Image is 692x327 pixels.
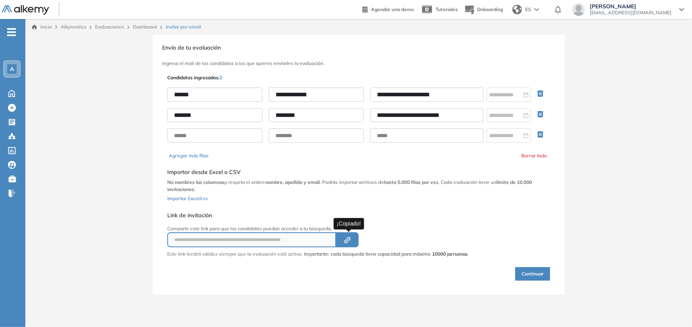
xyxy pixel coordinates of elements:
span: 2 [220,75,222,80]
button: Importar Excel/csv [167,193,208,203]
span: [EMAIL_ADDRESS][DOMAIN_NAME] [590,10,671,16]
b: No nombres las columnas [167,179,225,185]
a: Dashboard [133,24,157,30]
span: Importante: cada búsqueda tiene capacidad para máximo [304,251,468,258]
span: ES [525,6,531,13]
h3: Envío de tu evaluación [162,44,555,51]
img: arrow [534,8,539,11]
span: Invitar por email [166,23,201,31]
b: nombre, apellido y email [265,179,320,185]
b: hasta 5.000 filas por vez [384,179,438,185]
i: - [7,31,16,33]
button: Onboarding [464,1,503,18]
span: [PERSON_NAME] [590,3,671,10]
a: Inicio [32,23,52,31]
h5: Importar desde Excel o CSV [167,169,550,176]
button: Borrar todo [521,152,547,159]
p: y respeta el orden: . Podrás importar archivos de . Cada evaluación tiene un . [167,179,550,193]
span: Onboarding [477,6,503,12]
h5: Link de invitación [167,212,468,219]
p: Este link tendrá validez siempre que la evaluación esté activa. [167,251,302,258]
strong: 10000 personas [432,251,468,257]
span: A [10,66,14,72]
p: Comparte este link para que los candidatos puedan acceder a tu búsqueda. [167,225,468,232]
span: Agendar una demo [371,6,414,12]
p: Candidatos ingresados: [167,74,222,81]
div: ¡Copiado! [334,218,364,229]
img: world [512,5,522,14]
span: Alkymetrics [61,24,86,30]
span: Tutoriales [436,6,458,12]
h3: Ingresa el mail de los candidatos a los que quieres enviarles la evaluación. [162,61,555,66]
button: Continuar [515,267,550,281]
a: Evaluaciones [95,24,124,30]
span: Importar Excel/csv [167,195,208,201]
a: Agendar una demo [362,4,414,13]
button: Agregar más filas [169,152,208,159]
img: Logo [2,5,49,15]
b: límite de 10.000 invitaciones [167,179,532,192]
